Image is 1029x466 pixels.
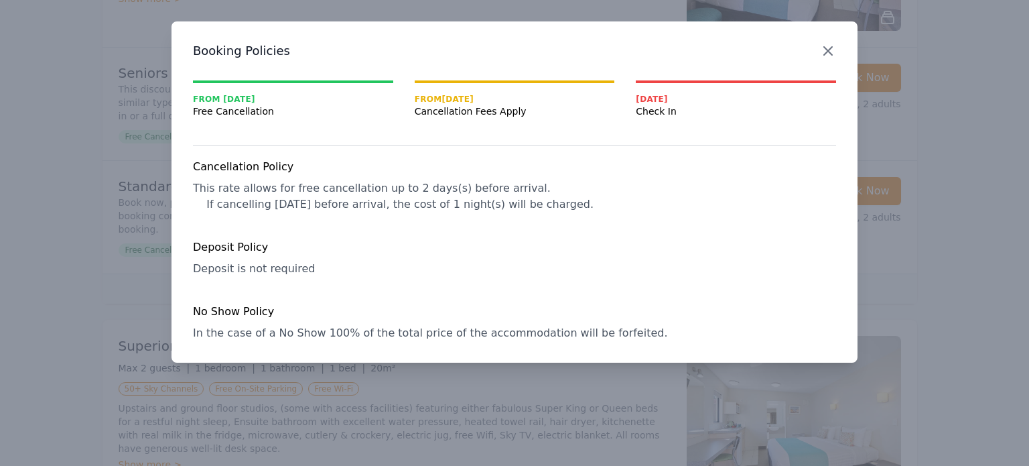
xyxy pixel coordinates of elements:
[193,327,667,339] span: In the case of a No Show 100% of the total price of the accommodation will be forfeited.
[193,262,315,275] span: Deposit is not required
[193,239,836,255] h4: Deposit Policy
[193,182,594,211] span: This rate allows for free cancellation up to 2 days(s) before arrival. If cancelling [DATE] befor...
[193,105,393,118] span: Free Cancellation
[193,43,836,59] h3: Booking Policies
[415,94,615,105] span: From [DATE]
[193,304,836,320] h4: No Show Policy
[193,94,393,105] span: From [DATE]
[636,94,836,105] span: [DATE]
[193,80,836,118] nav: Progress mt-20
[415,105,615,118] span: Cancellation Fees Apply
[636,105,836,118] span: Check In
[193,159,836,175] h4: Cancellation Policy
